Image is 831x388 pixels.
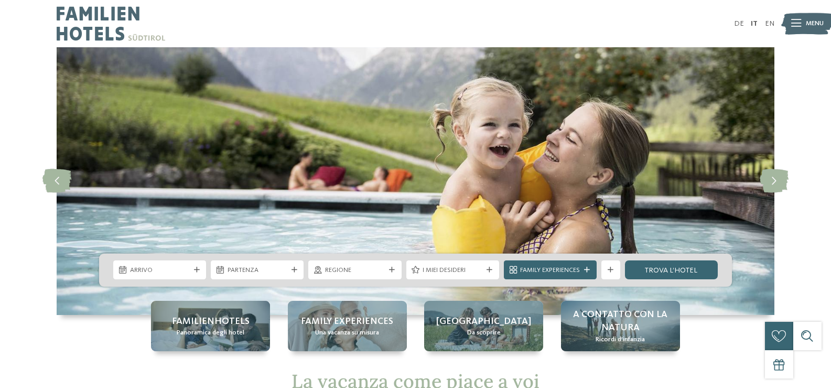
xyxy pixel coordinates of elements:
[130,266,190,275] span: Arrivo
[424,301,543,351] a: Quale family experience volete vivere? [GEOGRAPHIC_DATA] Da scoprire
[570,308,671,334] span: A contatto con la natura
[57,47,774,315] img: Quale family experience volete vivere?
[301,315,393,328] span: Family experiences
[561,301,680,351] a: Quale family experience volete vivere? A contatto con la natura Ricordi d’infanzia
[765,20,774,27] a: EN
[467,328,501,338] span: Da scoprire
[172,315,250,328] span: Familienhotels
[288,301,407,351] a: Quale family experience volete vivere? Family experiences Una vacanza su misura
[151,301,270,351] a: Quale family experience volete vivere? Familienhotels Panoramica degli hotel
[520,266,580,275] span: Family Experiences
[806,19,824,28] span: Menu
[734,20,744,27] a: DE
[625,260,718,279] a: trova l’hotel
[423,266,482,275] span: I miei desideri
[751,20,758,27] a: IT
[177,328,244,338] span: Panoramica degli hotel
[325,266,385,275] span: Regione
[436,315,531,328] span: [GEOGRAPHIC_DATA]
[596,335,645,344] span: Ricordi d’infanzia
[315,328,379,338] span: Una vacanza su misura
[228,266,287,275] span: Partenza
